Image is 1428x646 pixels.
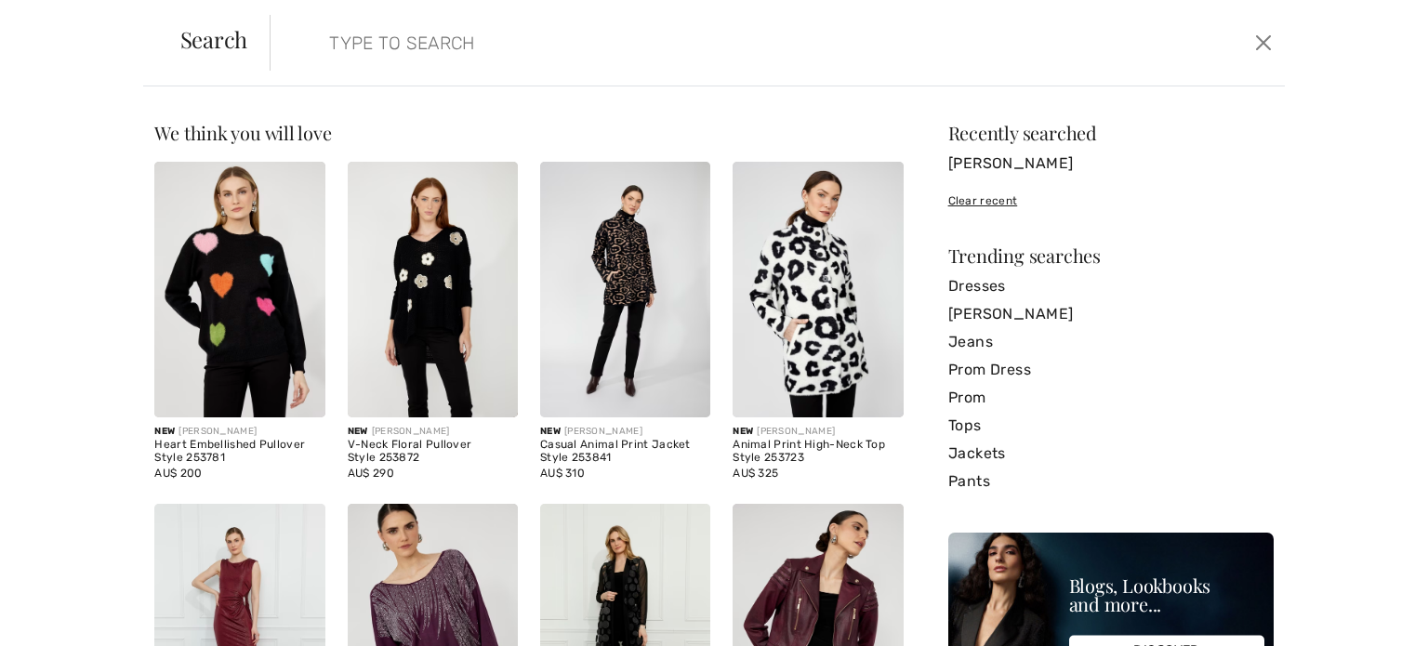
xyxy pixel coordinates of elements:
[1249,28,1277,58] button: Close
[540,467,585,480] span: AU$ 310
[948,124,1274,142] div: Recently searched
[733,162,903,417] img: Animal Print High-Neck Top Style 253723. Off White/Black
[948,356,1274,384] a: Prom Dress
[948,468,1274,495] a: Pants
[948,440,1274,468] a: Jackets
[348,425,518,439] div: [PERSON_NAME]
[180,28,248,50] span: Search
[154,439,324,465] div: Heart Embellished Pullover Style 253781
[948,150,1274,178] a: [PERSON_NAME]
[154,467,202,480] span: AU$ 200
[1069,576,1264,613] div: Blogs, Lookbooks and more...
[540,425,710,439] div: [PERSON_NAME]
[948,328,1274,356] a: Jeans
[42,13,80,30] span: Help
[948,272,1274,300] a: Dresses
[348,467,394,480] span: AU$ 290
[154,425,324,439] div: [PERSON_NAME]
[733,439,903,465] div: Animal Print High-Neck Top Style 253723
[733,426,753,437] span: New
[733,467,778,480] span: AU$ 325
[540,426,561,437] span: New
[948,192,1274,209] div: Clear recent
[315,15,1016,71] input: TYPE TO SEARCH
[733,425,903,439] div: [PERSON_NAME]
[948,384,1274,412] a: Prom
[540,162,710,417] img: Casual Animal Print Jacket Style 253841. Black/Beige
[348,439,518,465] div: V-Neck Floral Pullover Style 253872
[948,246,1274,265] div: Trending searches
[348,426,368,437] span: New
[948,412,1274,440] a: Tops
[154,162,324,417] img: Heart Embellished Pullover Style 253781. Black
[540,439,710,465] div: Casual Animal Print Jacket Style 253841
[348,162,518,417] img: V-Neck Floral Pullover Style 253872. Deep plum
[948,300,1274,328] a: [PERSON_NAME]
[154,120,331,145] span: We think you will love
[154,426,175,437] span: New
